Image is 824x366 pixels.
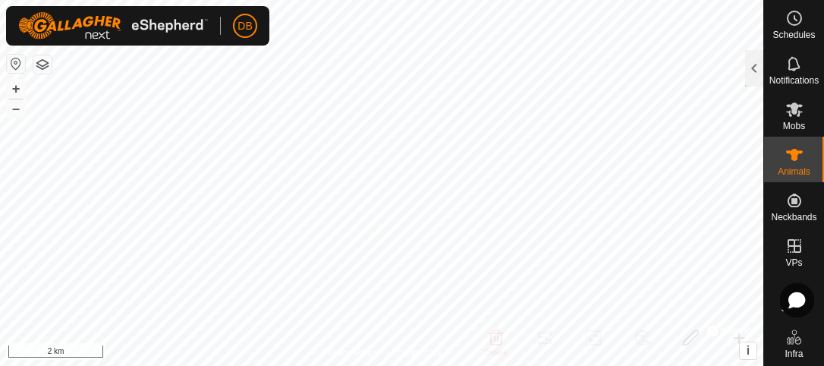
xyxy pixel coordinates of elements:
[7,55,25,73] button: Reset Map
[771,213,816,222] span: Neckbands
[785,258,802,267] span: VPs
[322,346,379,360] a: Privacy Policy
[7,99,25,118] button: –
[33,55,52,74] button: Map Layers
[397,346,442,360] a: Contact Us
[7,80,25,98] button: +
[747,344,750,357] span: i
[785,349,803,358] span: Infra
[237,18,252,34] span: DB
[778,167,810,176] span: Animals
[772,30,815,39] span: Schedules
[783,121,805,131] span: Mobs
[18,12,208,39] img: Gallagher Logo
[740,342,756,359] button: i
[769,76,819,85] span: Notifications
